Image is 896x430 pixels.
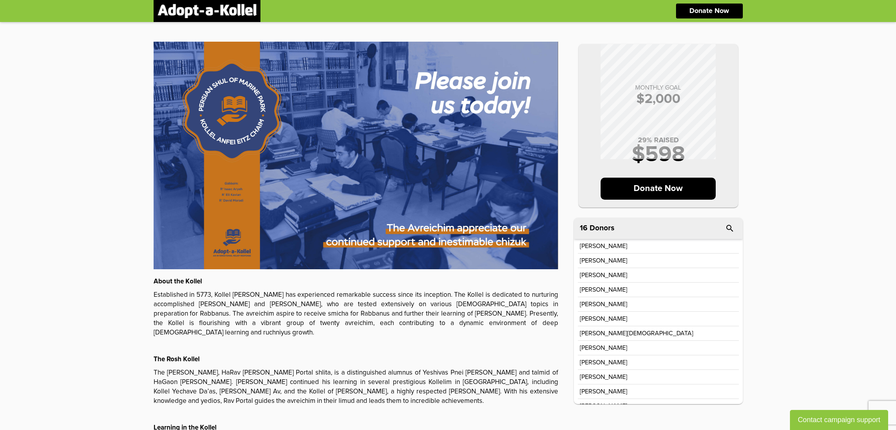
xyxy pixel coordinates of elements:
[154,290,558,338] p: Established in 5773, Kollel [PERSON_NAME] has experienced remarkable success since its inception....
[725,224,735,233] i: search
[154,278,202,285] strong: About the Kollel
[154,356,200,363] strong: The Rosh Kollel
[580,224,588,232] span: 16
[580,345,627,351] p: [PERSON_NAME]
[580,403,627,409] p: [PERSON_NAME]
[154,42,558,269] img: lxqVbX3kK8.ip3fR5EUFB.jpg
[580,359,627,366] p: [PERSON_NAME]
[689,7,729,15] p: Donate Now
[580,388,627,395] p: [PERSON_NAME]
[790,410,888,430] button: Contact campaign support
[580,243,627,249] p: [PERSON_NAME]
[580,316,627,322] p: [PERSON_NAME]
[580,257,627,264] p: [PERSON_NAME]
[586,85,730,91] p: MONTHLY GOAL
[580,301,627,307] p: [PERSON_NAME]
[580,287,627,293] p: [PERSON_NAME]
[586,92,730,106] p: $
[601,178,716,200] p: Donate Now
[154,368,558,406] p: The [PERSON_NAME], HaRav [PERSON_NAME] Portal shlita, is a distinguished alumnus of Yeshivas Pnei...
[580,374,627,380] p: [PERSON_NAME]
[580,272,627,278] p: [PERSON_NAME]
[580,330,693,336] p: [PERSON_NAME][DEMOGRAPHIC_DATA]
[590,224,614,232] p: Donors
[158,4,257,18] img: logonobg.png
